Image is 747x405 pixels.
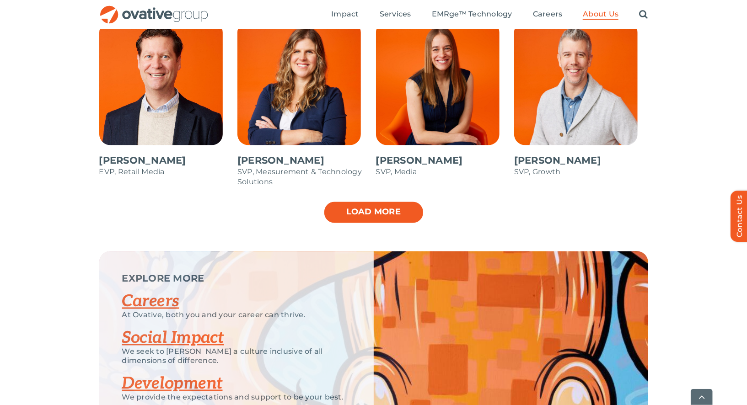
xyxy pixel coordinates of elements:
[331,10,359,19] span: Impact
[639,10,648,20] a: Search
[122,328,224,348] a: Social Impact
[380,10,411,19] span: Services
[122,292,179,312] a: Careers
[122,311,351,320] p: At Ovative, both you and your career can thrive.
[122,374,223,394] a: Development
[323,201,424,224] a: Load more
[583,10,618,19] span: About Us
[432,10,512,20] a: EMRge™ Technology
[99,5,209,13] a: OG_Full_horizontal_RGB
[122,393,351,402] p: We provide the expectations and support to be your best.
[380,10,411,20] a: Services
[122,274,351,283] p: EXPLORE MORE
[583,10,618,20] a: About Us
[533,10,563,19] span: Careers
[122,347,351,366] p: We seek to [PERSON_NAME] a culture inclusive of all dimensions of difference.
[533,10,563,20] a: Careers
[432,10,512,19] span: EMRge™ Technology
[331,10,359,20] a: Impact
